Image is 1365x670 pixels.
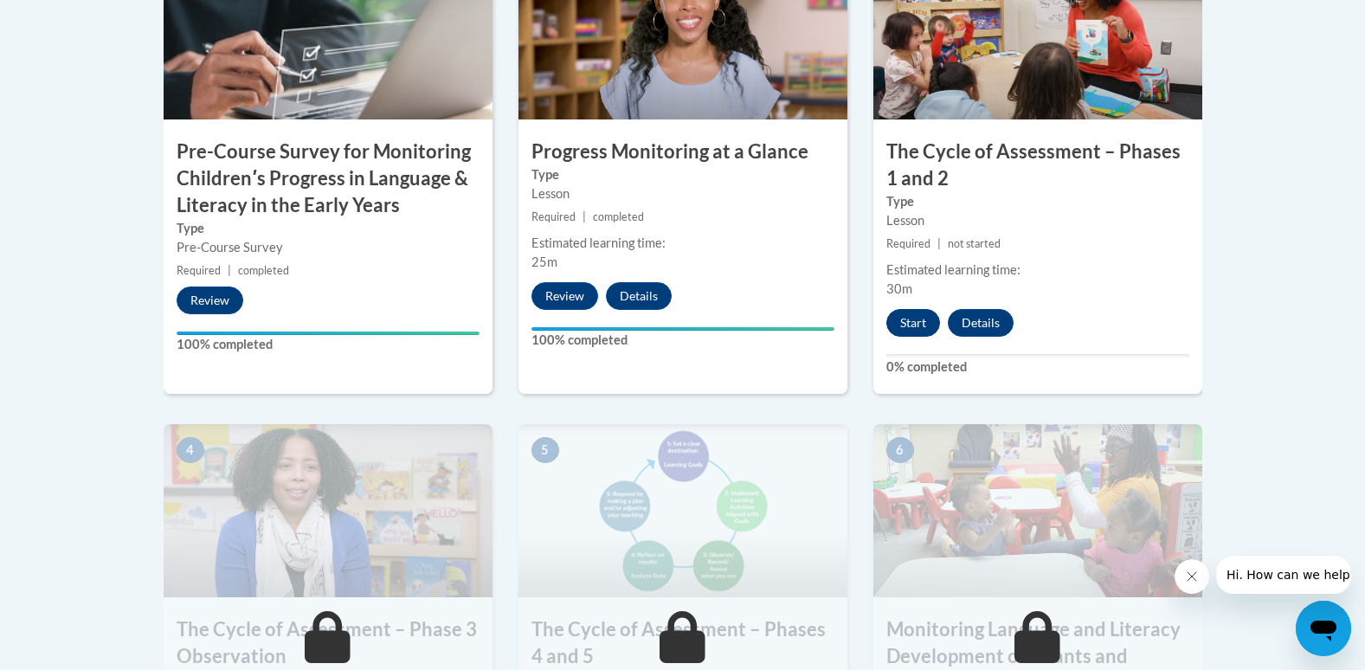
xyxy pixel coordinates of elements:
div: Lesson [886,211,1189,230]
label: 0% completed [886,358,1189,377]
span: completed [593,210,644,223]
iframe: Button to launch messaging window [1296,601,1351,656]
div: Estimated learning time: [531,234,834,253]
span: 25m [531,254,557,269]
span: | [937,237,941,250]
span: Required [886,237,930,250]
label: Type [886,192,1189,211]
img: Course Image [518,424,847,597]
span: | [228,264,231,277]
span: 6 [886,437,914,463]
h3: Pre-Course Survey for Monitoring Childrenʹs Progress in Language & Literacy in the Early Years [164,139,493,218]
button: Details [948,309,1014,337]
label: Type [177,219,480,238]
button: Details [606,282,672,310]
span: Required [177,264,221,277]
label: 100% completed [177,335,480,354]
div: Lesson [531,184,834,203]
h3: Progress Monitoring at a Glance [518,139,847,165]
div: Estimated learning time: [886,261,1189,280]
span: | [583,210,586,223]
button: Review [531,282,598,310]
div: Your progress [177,332,480,335]
h3: The Cycle of Assessment – Phases 1 and 2 [873,139,1202,192]
button: Start [886,309,940,337]
span: completed [238,264,289,277]
span: Required [531,210,576,223]
label: 100% completed [531,331,834,350]
h3: The Cycle of Assessment – Phases 4 and 5 [518,616,847,670]
div: Your progress [531,327,834,331]
iframe: Message from company [1216,556,1351,594]
button: Review [177,287,243,314]
img: Course Image [164,424,493,597]
img: Course Image [873,424,1202,597]
span: 30m [886,281,912,296]
span: 5 [531,437,559,463]
span: 4 [177,437,204,463]
label: Type [531,165,834,184]
span: Hi. How can we help? [10,12,140,26]
h3: The Cycle of Assessment – Phase 3 Observation [164,616,493,670]
iframe: Close message [1175,559,1209,594]
div: Pre-Course Survey [177,238,480,257]
span: not started [948,237,1001,250]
